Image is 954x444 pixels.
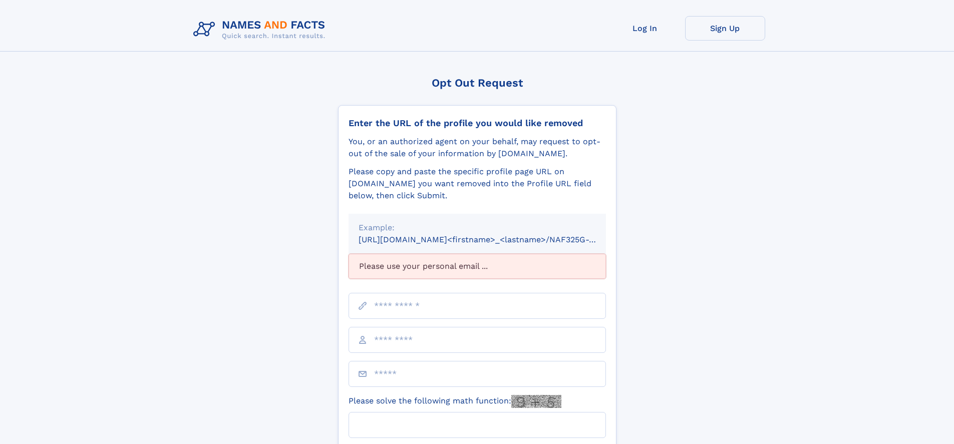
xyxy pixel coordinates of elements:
div: Please copy and paste the specific profile page URL on [DOMAIN_NAME] you want removed into the Pr... [349,166,606,202]
div: Example: [359,222,596,234]
small: [URL][DOMAIN_NAME]<firstname>_<lastname>/NAF325G-xxxxxxxx [359,235,625,244]
a: Log In [605,16,685,41]
div: You, or an authorized agent on your behalf, may request to opt-out of the sale of your informatio... [349,136,606,160]
a: Sign Up [685,16,765,41]
img: Logo Names and Facts [189,16,334,43]
label: Please solve the following math function: [349,395,561,408]
div: Opt Out Request [338,77,616,89]
div: Enter the URL of the profile you would like removed [349,118,606,129]
div: Please use your personal email ... [349,254,606,279]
